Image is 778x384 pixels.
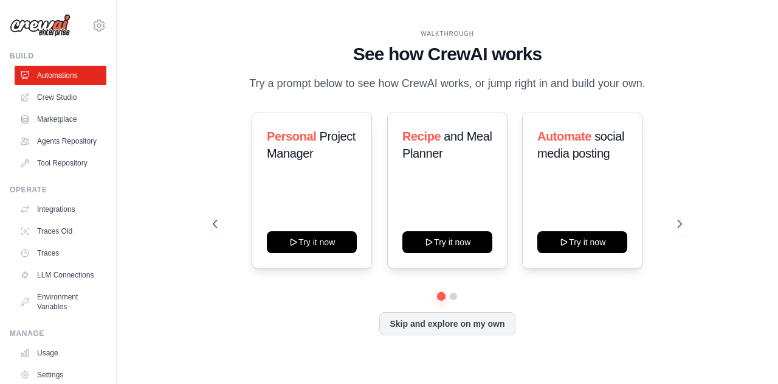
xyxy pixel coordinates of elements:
[402,130,441,143] span: Recipe
[10,51,106,61] div: Build
[15,343,106,363] a: Usage
[537,231,627,253] button: Try it now
[15,243,106,263] a: Traces
[267,231,357,253] button: Try it now
[402,130,492,160] span: and Meal Planner
[15,131,106,151] a: Agents Repository
[15,88,106,107] a: Crew Studio
[10,14,71,37] img: Logo
[15,66,106,85] a: Automations
[267,130,316,143] span: Personal
[15,110,106,129] a: Marketplace
[267,130,356,160] span: Project Manager
[213,43,681,65] h1: See how CrewAI works
[10,185,106,195] div: Operate
[537,130,591,143] span: Automate
[15,222,106,241] a: Traces Old
[213,29,681,38] div: WALKTHROUGH
[15,287,106,316] a: Environment Variables
[537,130,624,160] span: social media posting
[15,265,106,285] a: LLM Connections
[243,75,652,93] p: Try a prompt below to see how CrewAI works, or jump right in and build your own.
[10,329,106,338] div: Manage
[15,153,106,173] a: Tool Repository
[379,312,515,335] button: Skip and explore on my own
[15,200,106,219] a: Integrations
[402,231,492,253] button: Try it now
